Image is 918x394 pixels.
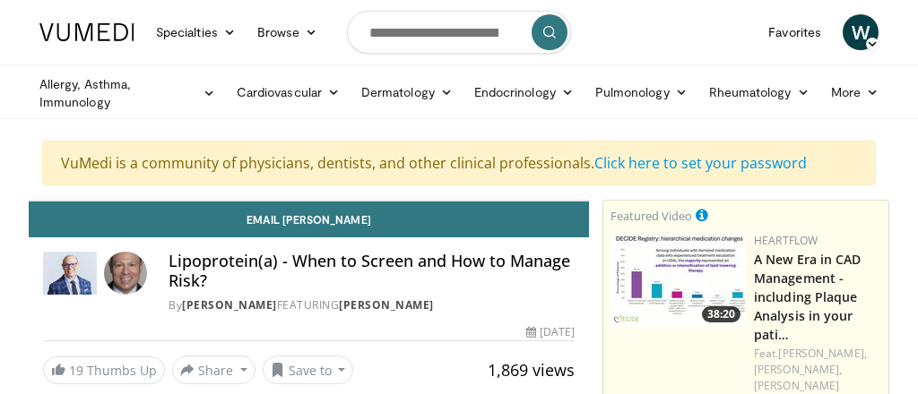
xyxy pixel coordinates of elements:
div: VuMedi is a community of physicians, dentists, and other clinical professionals. [42,141,876,185]
a: Email [PERSON_NAME] [29,201,589,237]
span: 1,869 views [488,359,575,381]
small: Featured Video [611,208,692,224]
a: Pulmonology [585,74,698,110]
a: Specialties [145,14,247,50]
button: Save to [263,355,354,384]
img: Dr. Robert S. Rosenson [43,252,97,295]
a: 19 Thumbs Up [43,356,165,384]
a: A New Era in CAD Management - including Plaque Analysis in your pati… [754,251,862,343]
button: Share [172,355,255,384]
span: 19 [69,362,83,379]
a: Cardiovascular [226,74,351,110]
img: VuMedi Logo [39,23,134,41]
a: 38:20 [611,233,745,327]
a: Dermatology [351,74,463,110]
a: Favorites [758,14,832,50]
div: [DATE] [526,324,575,340]
a: [PERSON_NAME] [182,297,277,313]
a: [PERSON_NAME], [778,346,866,361]
img: Avatar [104,252,147,295]
div: Feat. [754,346,881,394]
a: Heartflow [754,233,818,248]
a: Click here to set your password [594,153,807,173]
a: Browse [247,14,329,50]
a: More [820,74,889,110]
a: Rheumatology [698,74,820,110]
a: [PERSON_NAME], [754,362,842,377]
a: Endocrinology [463,74,585,110]
a: [PERSON_NAME] [339,297,434,313]
div: By FEATURING [169,297,575,313]
a: [PERSON_NAME] [754,378,839,393]
input: Search topics, interventions [347,11,571,54]
a: Allergy, Asthma, Immunology [29,75,226,111]
a: W [843,14,879,50]
img: 738d0e2d-290f-4d89-8861-908fb8b721dc.150x105_q85_crop-smart_upscale.jpg [611,233,745,327]
h4: Lipoprotein(a) - When to Screen and How to Manage Risk? [169,252,575,290]
span: 38:20 [702,306,740,322]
